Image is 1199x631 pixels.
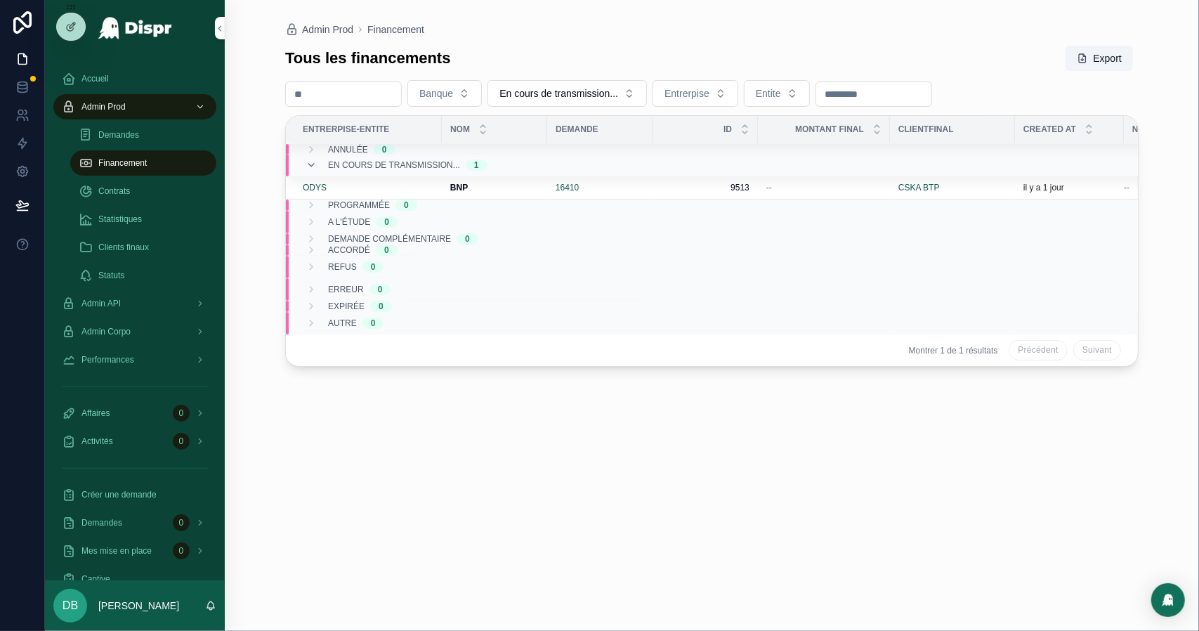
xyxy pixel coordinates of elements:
[98,270,124,281] span: Statuts
[53,510,216,535] a: Demandes0
[328,216,370,228] span: A l'étude
[81,101,126,112] span: Admin Prod
[371,318,376,329] div: 0
[328,200,390,211] span: Programmée
[795,124,864,135] span: Montant final
[407,80,482,107] button: Select Button
[664,86,709,100] span: Entrerpise
[81,436,113,447] span: Activités
[81,73,109,84] span: Accueil
[53,482,216,507] a: Créer une demande
[81,408,110,419] span: Affaires
[556,182,644,193] a: 16410
[70,263,216,288] a: Statuts
[81,298,121,309] span: Admin API
[53,291,216,316] a: Admin API
[81,517,122,528] span: Demandes
[404,200,409,211] div: 0
[450,183,468,193] strong: BNP
[723,124,732,135] span: Id
[419,86,453,100] span: Banque
[302,22,353,37] span: Admin Prod
[98,157,147,169] span: Financement
[766,182,772,193] span: --
[81,545,152,557] span: Mes mise en place
[173,433,190,450] div: 0
[303,124,389,135] span: Entrerpise-Entite
[653,80,738,107] button: Select Button
[98,242,149,253] span: Clients finaux
[70,207,216,232] a: Statistiques
[328,301,365,312] span: Expirée
[328,284,364,295] span: Erreur
[53,429,216,454] a: Activités0
[371,261,376,273] div: 0
[303,182,327,193] a: ODYS
[53,66,216,91] a: Accueil
[303,182,433,193] a: ODYS
[328,261,357,273] span: Refus
[285,22,353,37] a: Admin Prod
[98,186,130,197] span: Contrats
[1023,182,1115,193] a: il y a 1 jour
[98,17,173,39] img: App logo
[1023,182,1064,193] p: il y a 1 jour
[70,150,216,176] a: Financement
[766,182,882,193] a: --
[70,178,216,204] a: Contrats
[173,514,190,531] div: 0
[450,182,539,193] a: BNP
[556,182,579,193] a: 16410
[173,405,190,422] div: 0
[1124,182,1129,193] span: --
[909,345,998,356] span: Montrer 1 de 1 résultats
[367,22,424,37] a: Financement
[328,144,368,155] span: Annulée
[661,182,749,193] a: 9513
[328,245,370,256] span: Accordé
[53,319,216,344] a: Admin Corpo
[1023,124,1076,135] span: Created at
[474,160,479,171] div: 1
[70,235,216,260] a: Clients finaux
[898,124,954,135] span: ClientFinal
[63,597,78,614] span: DB
[81,573,110,585] span: Captive
[285,48,451,70] h1: Tous les financements
[898,182,1007,193] a: CSKA BTP
[98,129,139,141] span: Demandes
[328,318,357,329] span: Autre
[53,401,216,426] a: Affaires0
[382,144,387,155] div: 0
[328,233,451,245] span: Demande complémentaire
[384,216,389,228] div: 0
[98,214,142,225] span: Statistiques
[81,354,134,365] span: Performances
[384,245,389,256] div: 0
[81,489,157,500] span: Créer une demande
[98,599,179,613] p: [PERSON_NAME]
[379,301,384,312] div: 0
[45,56,225,580] div: scrollable content
[744,80,810,107] button: Select Button
[1151,583,1185,617] div: Open Intercom Messenger
[465,233,470,245] div: 0
[898,182,940,193] a: CSKA BTP
[81,326,131,337] span: Admin Corpo
[328,160,460,171] span: En cours de transmission...
[756,86,781,100] span: Entite
[487,80,647,107] button: Select Button
[53,538,216,564] a: Mes mise en place0
[53,94,216,119] a: Admin Prod
[450,124,470,135] span: Nom
[556,124,598,135] span: Demande
[378,284,383,295] div: 0
[70,122,216,148] a: Demandes
[53,566,216,592] a: Captive
[173,542,190,559] div: 0
[53,347,216,372] a: Performances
